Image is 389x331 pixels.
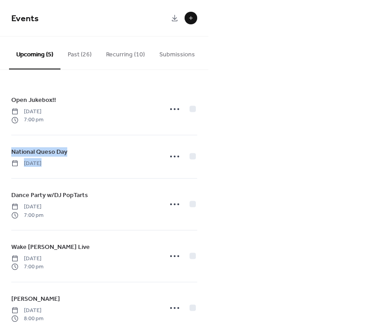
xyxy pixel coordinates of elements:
[152,37,202,69] button: Submissions
[11,263,43,271] span: 7:00 pm
[11,242,90,252] a: Wake [PERSON_NAME] Live
[60,37,99,69] button: Past (26)
[11,116,43,124] span: 7:00 pm
[99,37,152,69] button: Recurring (10)
[11,203,43,211] span: [DATE]
[11,96,56,105] span: Open Jukebox!!
[11,147,67,157] a: National Queso Day
[11,254,43,262] span: [DATE]
[11,190,88,200] a: Dance Party w/DJ PopTarts
[11,306,43,314] span: [DATE]
[11,10,39,28] span: Events
[11,294,60,304] a: [PERSON_NAME]
[11,159,42,167] span: [DATE]
[11,95,56,105] a: Open Jukebox!!
[11,108,43,116] span: [DATE]
[11,315,43,323] span: 8:00 pm
[11,211,43,219] span: 7:00 pm
[11,191,88,200] span: Dance Party w/DJ PopTarts
[9,37,60,69] button: Upcoming (5)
